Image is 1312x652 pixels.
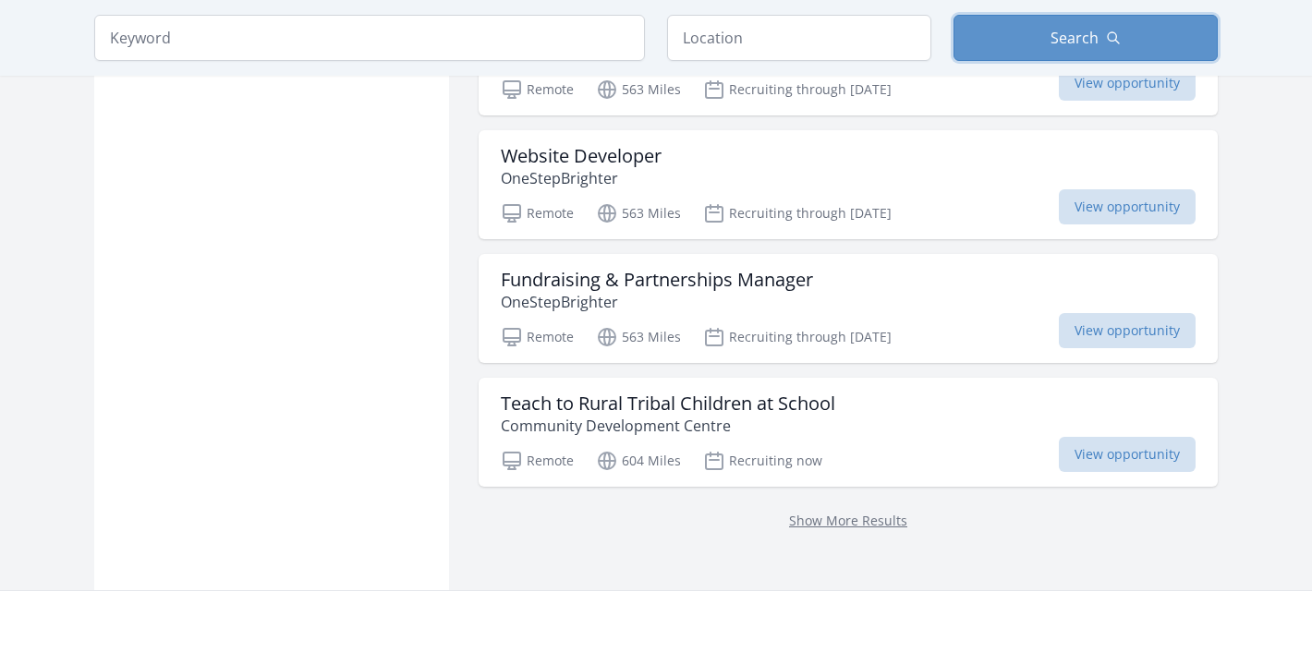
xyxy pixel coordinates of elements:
input: Location [667,15,931,61]
a: Teach to Rural Tribal Children at School Community Development Centre Remote 604 Miles Recruiting... [479,378,1218,487]
p: Recruiting through [DATE] [703,326,892,348]
span: View opportunity [1059,66,1196,101]
p: Remote [501,326,574,348]
p: Remote [501,202,574,224]
p: Community Development Centre [501,415,835,437]
p: OneStepBrighter [501,167,662,189]
span: View opportunity [1059,313,1196,348]
p: 604 Miles [596,450,681,472]
p: 563 Miles [596,78,681,101]
p: Remote [501,450,574,472]
h3: Teach to Rural Tribal Children at School [501,392,835,415]
span: View opportunity [1059,189,1196,224]
input: Keyword [94,15,645,61]
p: 563 Miles [596,326,681,348]
p: Recruiting now [703,450,822,472]
p: OneStepBrighter [501,291,813,313]
h3: Fundraising & Partnerships Manager [501,269,813,291]
button: Search [954,15,1218,61]
a: Website Developer OneStepBrighter Remote 563 Miles Recruiting through [DATE] View opportunity [479,130,1218,239]
p: 563 Miles [596,202,681,224]
a: Show More Results [789,512,907,529]
a: Fundraising & Partnerships Manager OneStepBrighter Remote 563 Miles Recruiting through [DATE] Vie... [479,254,1218,363]
h3: Website Developer [501,145,662,167]
span: View opportunity [1059,437,1196,472]
span: Search [1051,27,1099,49]
p: Recruiting through [DATE] [703,78,892,101]
p: Recruiting through [DATE] [703,202,892,224]
p: Remote [501,78,574,101]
